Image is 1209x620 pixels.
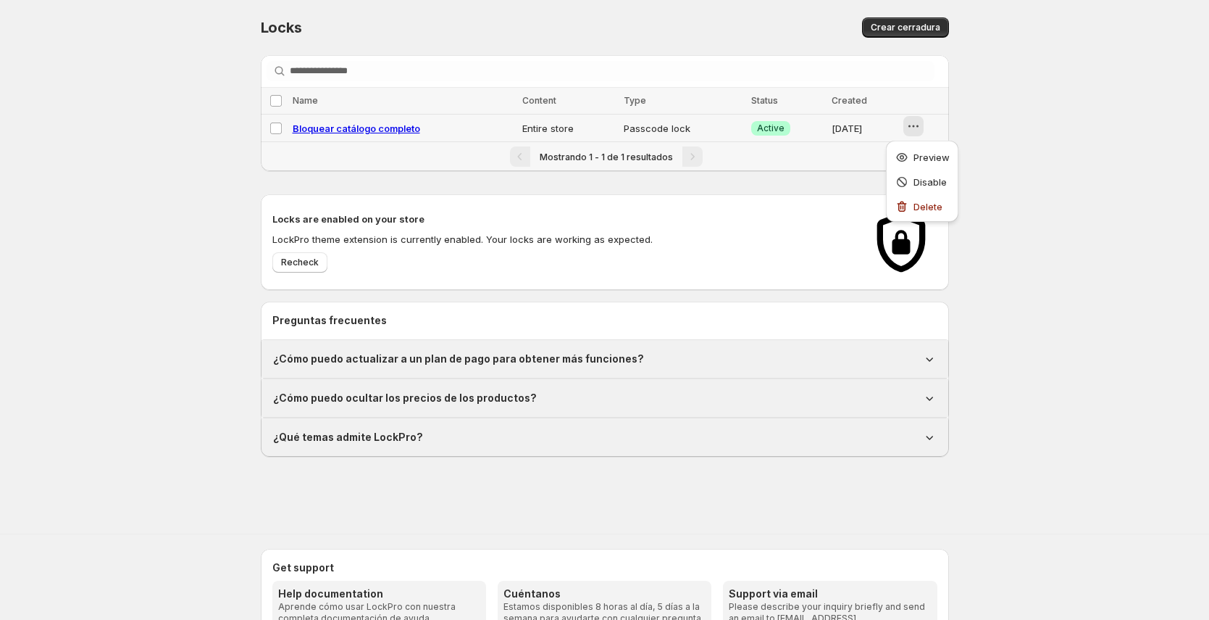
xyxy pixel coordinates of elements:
[827,115,902,142] td: [DATE]
[624,95,646,106] span: Type
[522,95,556,106] span: Content
[278,587,480,601] h3: Help documentation
[261,141,949,171] nav: Pagination
[913,176,947,188] span: Disable
[272,313,937,328] h2: Preguntas frecuentes
[272,252,327,273] button: Recheck
[518,115,619,142] td: Entire store
[293,123,420,134] a: Bloquear catálogo completo
[913,152,950,163] span: Preview
[751,95,778,106] span: Status
[293,95,318,106] span: Name
[832,95,867,106] span: Created
[273,352,644,366] h1: ¿Cómo puedo actualizar a un plan de pago para obtener más funciones?
[272,561,937,575] h2: Get support
[261,19,302,36] span: Locks
[503,587,706,601] h3: Cuéntanos
[619,115,747,142] td: Passcode lock
[273,430,423,445] h1: ¿Qué temas admite LockPro?
[281,257,319,268] span: Recheck
[272,232,850,247] p: LockPro theme extension is currently enabled. Your locks are working as expected.
[729,587,931,601] h3: Support via email
[540,152,673,162] span: Mostrando 1 - 1 de 1 resultados
[913,201,942,212] span: Delete
[272,212,850,226] h2: Locks are enabled on your store
[273,391,537,405] h1: ¿Cómo puedo ocultar los precios de los productos?
[862,17,949,38] button: Crear cerradura
[757,123,785,134] span: Active
[871,22,940,33] span: Crear cerradura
